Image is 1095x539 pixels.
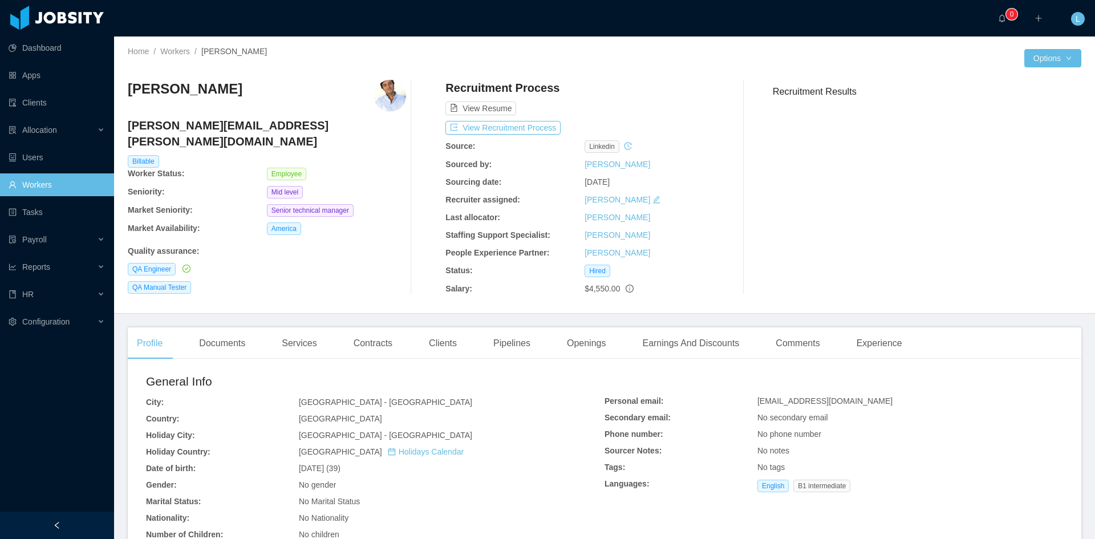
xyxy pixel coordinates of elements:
span: [PERSON_NAME] [201,47,267,56]
i: icon: book [9,290,17,298]
span: [GEOGRAPHIC_DATA] - [GEOGRAPHIC_DATA] [299,431,472,440]
b: City: [146,398,164,407]
a: [PERSON_NAME] [585,195,650,204]
span: No secondary email [757,413,828,422]
a: Workers [160,47,190,56]
button: icon: exportView Recruitment Process [445,121,561,135]
span: America [267,222,301,235]
img: 516766d0-99fb-11ea-8ded-87310e7abf61_664f8fefa8d02-400w.png [374,80,406,112]
span: info-circle [626,285,634,293]
i: icon: file-protect [9,236,17,244]
button: icon: file-textView Resume [445,102,516,115]
a: icon: pie-chartDashboard [9,37,105,59]
span: [EMAIL_ADDRESS][DOMAIN_NAME] [757,396,893,406]
b: Languages: [605,479,650,488]
b: Status: [445,266,472,275]
div: Services [273,327,326,359]
i: icon: bell [998,14,1006,22]
a: [PERSON_NAME] [585,230,650,240]
b: Sourcer Notes: [605,446,662,455]
h3: [PERSON_NAME] [128,80,242,98]
b: Worker Status: [128,169,184,178]
b: Seniority: [128,187,165,196]
a: icon: exportView Recruitment Process [445,123,561,132]
button: Optionsicon: down [1024,49,1081,67]
span: / [194,47,197,56]
span: No children [299,530,339,539]
i: icon: history [624,142,632,150]
b: Gender: [146,480,177,489]
a: icon: auditClients [9,91,105,114]
h4: [PERSON_NAME][EMAIL_ADDRESS][PERSON_NAME][DOMAIN_NAME] [128,117,406,149]
sup: 0 [1006,9,1017,20]
div: Documents [190,327,254,359]
b: Last allocator: [445,213,500,222]
span: / [153,47,156,56]
a: [PERSON_NAME] [585,160,650,169]
span: No Marital Status [299,497,360,506]
b: Source: [445,141,475,151]
i: icon: check-circle [182,265,190,273]
b: Staffing Support Specialist: [445,230,550,240]
div: Earnings And Discounts [633,327,748,359]
div: Profile [128,327,172,359]
a: [PERSON_NAME] [585,213,650,222]
a: Home [128,47,149,56]
div: Contracts [344,327,401,359]
div: Openings [558,327,615,359]
i: icon: line-chart [9,263,17,271]
b: Market Availability: [128,224,200,233]
b: Recruiter assigned: [445,195,520,204]
span: [GEOGRAPHIC_DATA] [299,447,464,456]
b: Country: [146,414,179,423]
span: Billable [128,155,159,168]
div: Pipelines [484,327,540,359]
span: [DATE] [585,177,610,187]
b: Sourced by: [445,160,492,169]
span: Payroll [22,235,47,244]
b: Holiday City: [146,431,195,440]
b: Quality assurance : [128,246,199,256]
i: icon: plus [1035,14,1043,22]
span: English [757,480,789,492]
a: icon: appstoreApps [9,64,105,87]
span: [GEOGRAPHIC_DATA] [299,414,382,423]
b: Number of Children: [146,530,223,539]
span: Reports [22,262,50,271]
span: QA Engineer [128,263,176,275]
b: Date of birth: [146,464,196,473]
span: Configuration [22,317,70,326]
b: Holiday Country: [146,447,210,456]
b: Tags: [605,463,625,472]
b: Market Seniority: [128,205,193,214]
a: icon: calendarHolidays Calendar [388,447,464,456]
h2: General Info [146,372,605,391]
span: linkedin [585,140,619,153]
span: Mid level [267,186,303,198]
div: Experience [847,327,911,359]
span: No Nationality [299,513,348,522]
i: icon: edit [652,196,660,204]
a: icon: robotUsers [9,146,105,169]
b: Phone number: [605,429,663,439]
span: B1 intermediate [793,480,850,492]
div: Comments [766,327,829,359]
b: Marital Status: [146,497,201,506]
div: Clients [420,327,466,359]
span: $4,550.00 [585,284,620,293]
span: Employee [267,168,306,180]
i: icon: calendar [388,448,396,456]
span: No gender [299,480,336,489]
b: Salary: [445,284,472,293]
div: No tags [757,461,1063,473]
span: HR [22,290,34,299]
b: Nationality: [146,513,189,522]
i: icon: solution [9,126,17,134]
i: icon: setting [9,318,17,326]
span: L [1076,12,1080,26]
a: icon: profileTasks [9,201,105,224]
span: No phone number [757,429,821,439]
b: Secondary email: [605,413,671,422]
b: Sourcing date: [445,177,501,187]
b: Personal email: [605,396,664,406]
